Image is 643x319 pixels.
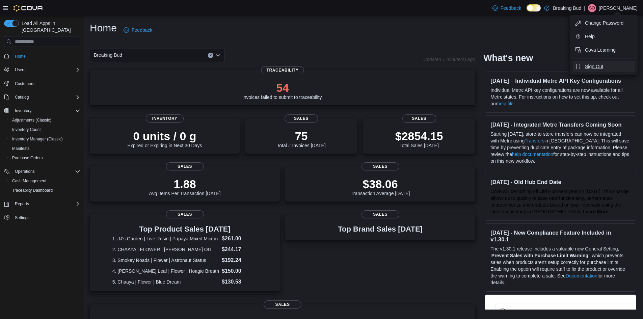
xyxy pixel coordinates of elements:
[277,129,325,148] div: Total # Invoices [DATE]
[585,47,616,53] span: Cova Learning
[149,177,221,196] div: Avg Items Per Transaction [DATE]
[490,121,631,128] h3: [DATE] - Integrated Metrc Transfers Coming Soon
[149,177,221,191] p: 1.88
[7,144,83,153] button: Manifests
[1,167,83,176] button: Operations
[121,23,155,37] a: Feedback
[9,177,80,185] span: Cash Management
[599,4,638,12] p: [PERSON_NAME]
[112,278,219,285] dt: 5. Chaaya | Flower | Blue Dream
[264,300,301,309] span: Sales
[12,214,32,222] a: Settings
[277,129,325,143] p: 75
[4,48,80,240] nav: Complex example
[361,162,399,170] span: Sales
[584,4,585,12] p: |
[9,154,80,162] span: Purchase Orders
[222,245,257,254] dd: $244.17
[1,92,83,102] button: Catalog
[490,245,631,286] p: The v1.30.1 release includes a valuable new General Setting, ' ', which prevents sales when produ...
[9,154,46,162] a: Purchase Orders
[573,18,635,28] button: Change Password
[242,81,323,95] p: 54
[12,200,32,208] button: Reports
[15,95,29,100] span: Catalog
[112,235,219,242] dt: 1. JJ's Garden | Live Rosin | Papaya Mixed Micron
[585,20,623,26] span: Change Password
[7,134,83,144] button: Inventory Manager (Classic)
[9,135,80,143] span: Inventory Manager (Classic)
[490,77,631,84] h3: [DATE] – Individual Metrc API Key Configurations
[15,169,35,174] span: Operations
[15,201,29,207] span: Reports
[9,186,80,194] span: Traceabilty Dashboard
[222,267,257,275] dd: $150.00
[14,5,44,11] img: Cova
[15,215,29,220] span: Settings
[12,79,80,88] span: Customers
[573,45,635,55] button: Cova Learning
[483,53,533,63] h2: What's new
[166,162,204,170] span: Sales
[9,126,80,134] span: Inventory Count
[497,101,513,106] a: help file
[12,80,37,88] a: Customers
[12,93,31,101] button: Catalog
[94,51,122,59] span: Breaking Bud
[490,189,628,214] span: Cova will be turning off Old Hub next year on [DATE]. This change allows us to quickly release ne...
[395,129,443,148] div: Total Sales [DATE]
[12,155,43,161] span: Purchase Orders
[12,136,63,142] span: Inventory Manager (Classic)
[527,11,527,12] span: Dark Mode
[553,4,581,12] p: Breaking Bud
[112,268,219,274] dt: 4. [PERSON_NAME] Leaf | Flower | Hoagie Breath
[9,144,80,153] span: Manifests
[1,51,83,61] button: Home
[7,153,83,163] button: Purchase Orders
[12,52,28,60] a: Home
[9,116,80,124] span: Adjustments (Classic)
[19,20,80,33] span: Load All Apps in [GEOGRAPHIC_DATA]
[128,129,202,143] p: 0 units / 0 g
[589,4,595,12] span: SO
[15,54,26,59] span: Home
[222,256,257,264] dd: $192.24
[261,66,304,74] span: Traceability
[1,106,83,115] button: Inventory
[9,135,65,143] a: Inventory Manager (Classic)
[585,33,595,40] span: Help
[12,66,80,74] span: Users
[7,115,83,125] button: Adjustments (Classic)
[501,5,521,11] span: Feedback
[12,107,34,115] button: Inventory
[12,167,80,176] span: Operations
[12,52,80,60] span: Home
[573,31,635,42] button: Help
[566,273,597,278] a: Documentation
[128,129,202,148] div: Expired or Expiring in Next 30 Days
[112,246,219,253] dt: 2. CHAAYA | FLOWER | [PERSON_NAME] OG
[9,144,32,153] a: Manifests
[132,27,152,33] span: Feedback
[12,167,37,176] button: Operations
[15,108,31,113] span: Inventory
[166,210,204,218] span: Sales
[208,53,213,58] button: Clear input
[351,177,410,191] p: $38.06
[490,131,631,164] p: Starting [DATE], store-to-store transfers can now be integrated with Metrc using in [GEOGRAPHIC_D...
[9,126,44,134] a: Inventory Count
[491,253,588,258] strong: Prevent Sales with Purchase Limit Warning
[512,152,553,157] a: help documentation
[12,107,80,115] span: Inventory
[222,235,257,243] dd: $261.00
[12,178,46,184] span: Cash Management
[361,210,399,218] span: Sales
[1,199,83,209] button: Reports
[15,81,34,86] span: Customers
[573,61,635,72] button: Sign Out
[583,209,608,214] strong: Learn More
[7,176,83,186] button: Cash Management
[490,87,631,107] p: Individual Metrc API key configurations are now available for all Metrc states. For instructions ...
[12,93,80,101] span: Catalog
[222,278,257,286] dd: $130.53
